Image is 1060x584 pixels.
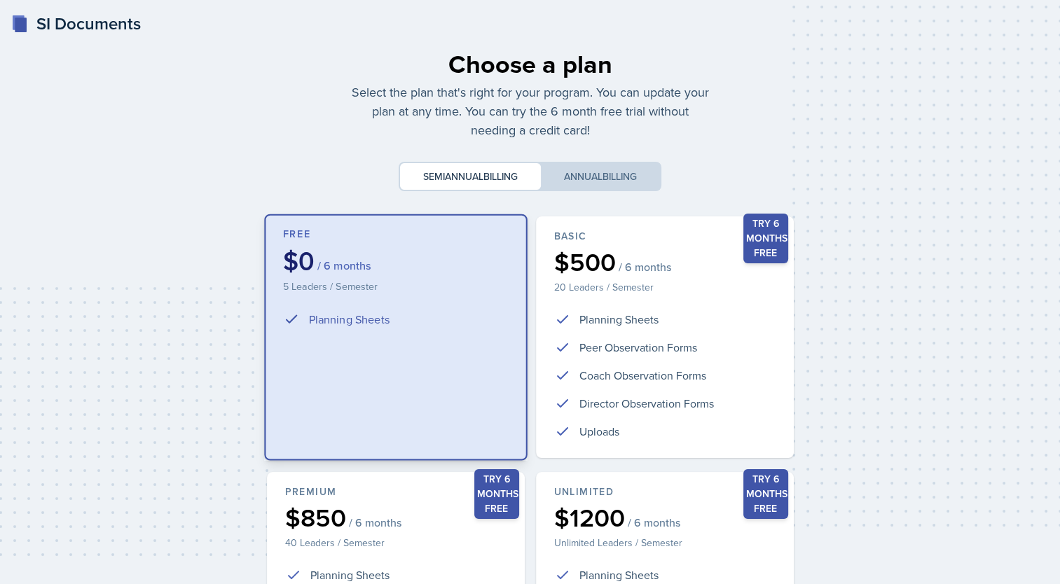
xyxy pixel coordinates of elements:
[743,214,788,263] div: Try 6 months free
[603,169,637,183] span: billing
[349,515,401,529] span: / 6 months
[541,163,660,190] button: Annualbilling
[579,339,697,356] p: Peer Observation Forms
[285,485,507,499] div: Premium
[554,249,776,274] div: $500
[483,169,518,183] span: billing
[285,536,507,550] p: 40 Leaders / Semester
[400,163,541,190] button: Semiannualbilling
[11,11,141,36] a: SI Documents
[282,227,508,242] div: Free
[579,367,706,384] p: Coach Observation Forms
[554,536,776,550] p: Unlimited Leaders / Semester
[554,229,776,244] div: Basic
[554,505,776,530] div: $1200
[308,310,389,327] p: Planning Sheets
[628,515,680,529] span: / 6 months
[579,423,619,440] p: Uploads
[310,566,390,583] p: Planning Sheets
[351,83,710,139] p: Select the plan that's right for your program. You can update your plan at any time. You can try ...
[285,505,507,530] div: $850
[474,469,519,519] div: Try 6 months free
[351,45,710,83] div: Choose a plan
[743,469,788,519] div: Try 6 months free
[619,260,671,274] span: / 6 months
[579,395,714,412] p: Director Observation Forms
[282,279,508,293] p: 5 Leaders / Semester
[282,248,508,274] div: $0
[579,311,659,328] p: Planning Sheets
[554,485,776,499] div: Unlimited
[317,258,371,272] span: / 6 months
[554,280,776,294] p: 20 Leaders / Semester
[579,566,659,583] p: Planning Sheets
